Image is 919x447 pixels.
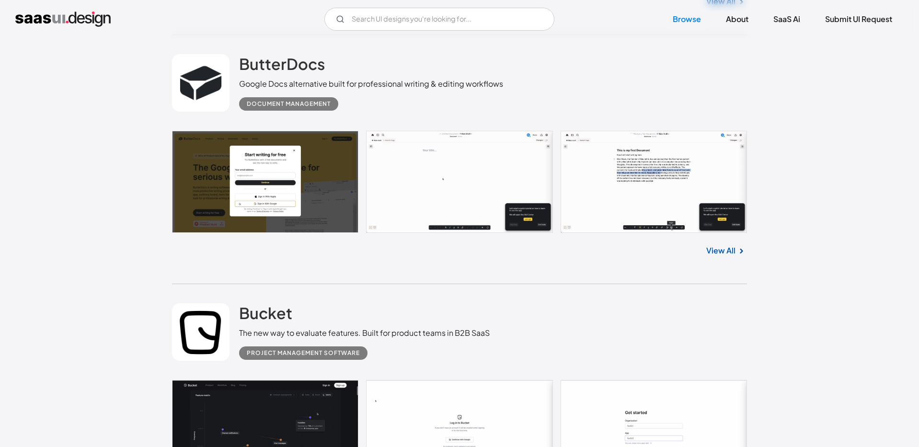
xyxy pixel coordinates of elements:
div: Document Management [247,98,331,110]
div: Google Docs alternative built for professional writing & editing workflows [239,78,503,90]
a: Browse [661,9,712,30]
a: ButterDocs [239,54,325,78]
h2: ButterDocs [239,54,325,73]
form: Email Form [324,8,554,31]
div: Project Management Software [247,347,360,359]
a: About [714,9,760,30]
a: Submit UI Request [814,9,904,30]
a: View All [706,245,735,256]
h2: Bucket [239,303,292,322]
a: Bucket [239,303,292,327]
div: The new way to evaluate features. Built for product teams in B2B SaaS [239,327,490,339]
input: Search UI designs you're looking for... [324,8,554,31]
a: SaaS Ai [762,9,812,30]
a: home [15,11,111,27]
